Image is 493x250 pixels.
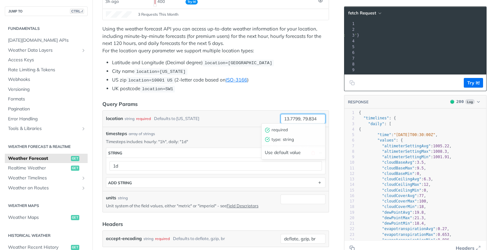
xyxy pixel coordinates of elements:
[5,213,88,222] a: Weather Mapsget
[348,99,369,105] button: RESPONSE
[359,127,361,132] span: {
[359,155,452,159] span: : ,
[382,188,421,193] span: "cloudCeilingMin"
[204,61,272,65] span: location=[GEOGRAPHIC_DATA]
[359,160,426,165] span: : ,
[5,6,88,16] button: JUMP TOCTRL-/
[419,204,424,209] span: 18
[5,75,88,84] a: Webhooks
[359,227,449,231] span: : ,
[359,199,428,203] span: : ,
[138,12,178,17] span: 3 Requests This Month
[81,185,86,191] button: Show subpages for Weather on Routes
[359,221,426,226] span: : ,
[71,245,79,250] span: get
[5,46,88,55] a: Weather Data LayersShow subpages for Weather Data Layers
[5,233,88,238] h2: Historical Weather
[106,130,127,137] span: timesteps
[344,149,354,154] div: 8
[345,56,356,61] div: 7
[382,210,412,215] span: "dewPointAvg"
[348,78,357,88] button: Copy to clipboard
[382,155,431,159] span: "altimeterSettingMin"
[344,226,354,232] div: 22
[359,138,403,142] span: : {
[359,133,438,137] span: : ,
[106,139,325,144] p: Timesteps includes: hourly: "1h", daily: "1d"
[344,199,354,204] div: 17
[344,177,354,182] div: 13
[382,216,412,220] span: "dewPointMax"
[136,114,151,123] div: required
[5,173,88,183] a: Weather TimelinesShow subpages for Weather Timelines
[345,67,356,73] div: 9
[382,166,414,170] span: "cloudBaseMax"
[106,114,123,123] label: location
[344,237,354,243] div: 24
[125,114,134,123] div: string
[106,178,325,187] button: ADD string
[465,99,475,104] span: Log
[129,131,155,137] div: array of strings
[345,50,356,56] div: 6
[382,204,417,209] span: "cloudCoverMin"
[344,171,354,177] div: 12
[382,177,421,181] span: "cloudCeilingAvg"
[450,100,454,104] span: 200
[359,232,452,237] span: : ,
[359,144,452,148] span: : ,
[345,61,356,67] div: 8
[102,25,329,54] p: Using the weather forecast API you can access up-to-date weather information for your location, i...
[118,195,128,201] div: string
[5,154,88,163] a: Weather Forecastget
[344,154,354,160] div: 9
[382,238,435,242] span: "evapotranspirationMin"
[8,67,86,73] span: Rate Limiting & Tokens
[142,87,173,91] span: location=SW1
[8,155,69,162] span: Weather Forecast
[346,10,383,16] button: fetch Request
[345,38,356,44] div: 4
[5,114,88,124] a: Error Handling
[5,65,88,75] a: Rate Limiting & Tokens
[8,165,69,171] span: Realtime Weather
[8,57,86,63] span: Access Keys
[424,177,431,181] span: 6.3
[8,37,86,44] span: [DATE][DOMAIN_NAME] APIs
[262,125,324,135] div: required
[363,116,389,120] span: "timelines"
[419,194,424,198] span: 77
[344,193,354,199] div: 16
[348,10,376,16] span: fetch Request
[5,94,88,104] a: Formats
[5,55,88,65] a: Access Keys
[344,204,354,210] div: 18
[108,180,132,185] div: ADD string
[368,122,385,126] span: "daily"
[5,26,88,31] h2: Fundamentals
[345,27,356,32] div: 2
[359,166,426,170] span: : ,
[344,110,354,116] div: 1
[414,216,424,220] span: 21.3
[102,100,138,108] div: Query Params
[417,160,424,165] span: 3.5
[227,203,258,208] a: Field Descriptors
[81,176,86,181] button: Show subpages for Weather Timelines
[81,126,86,131] button: Show subpages for Tools & Libraries
[359,238,452,242] span: : ,
[5,203,88,209] h2: Weather Maps
[5,36,88,45] a: [DATE][DOMAIN_NAME] APIs
[173,234,225,243] div: Defaults to deflate, gzip, br
[447,99,483,105] button: 200200Log
[344,215,354,221] div: 20
[359,194,426,198] span: : ,
[464,78,483,88] button: Try It!
[359,122,391,126] span: : [
[382,144,431,148] span: "altimeterSettingAvg"
[81,48,86,53] button: Show subpages for Weather Data Layers
[70,9,84,14] span: CTRL-/
[359,177,433,181] span: : ,
[8,96,86,102] span: Formats
[8,116,86,122] span: Error Handling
